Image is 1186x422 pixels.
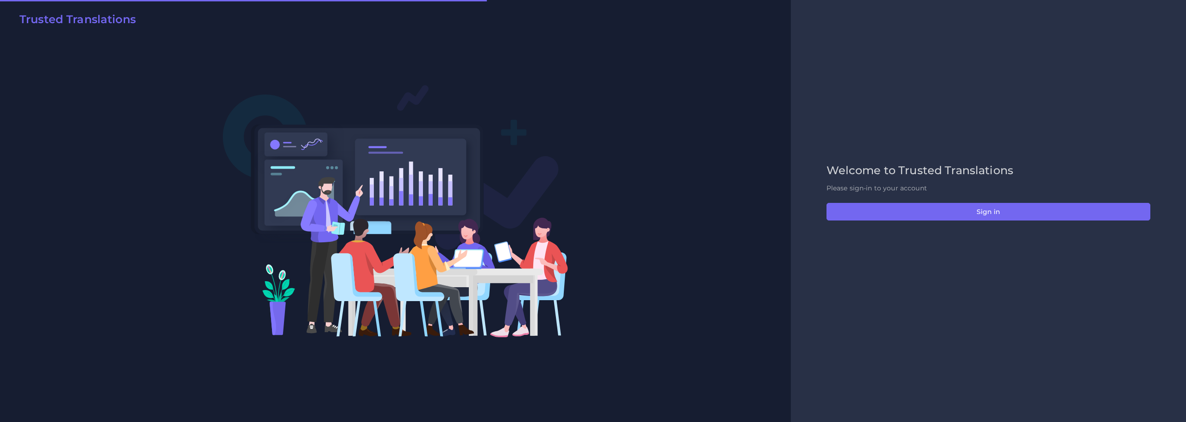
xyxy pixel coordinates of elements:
button: Sign in [826,203,1150,220]
h2: Trusted Translations [19,13,136,26]
p: Please sign-in to your account [826,183,1150,193]
img: Login V2 [222,84,568,338]
a: Trusted Translations [13,13,136,30]
h2: Welcome to Trusted Translations [826,164,1150,177]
